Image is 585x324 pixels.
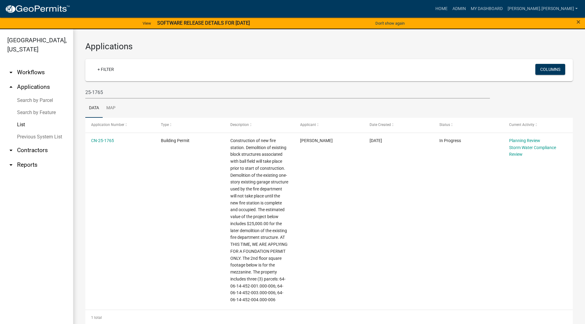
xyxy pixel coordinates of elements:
[161,138,190,143] span: Building Permit
[7,69,15,76] i: arrow_drop_down
[85,99,103,118] a: Data
[450,3,468,15] a: Admin
[294,118,364,132] datatable-header-cell: Applicant
[509,145,556,157] a: Storm Water Compliance Review
[439,123,450,127] span: Status
[439,138,461,143] span: In Progress
[576,18,580,26] button: Close
[503,118,573,132] datatable-header-cell: Current Activity
[91,138,114,143] a: CN-25-1765
[85,41,573,52] h3: Applications
[155,118,225,132] datatable-header-cell: Type
[370,138,382,143] span: 08/28/2025
[468,3,505,15] a: My Dashboard
[7,147,15,154] i: arrow_drop_down
[505,3,580,15] a: [PERSON_NAME].[PERSON_NAME]
[225,118,294,132] datatable-header-cell: Description
[85,118,155,132] datatable-header-cell: Application Number
[157,20,250,26] strong: SOFTWARE RELEASE DETAILS FOR [DATE]
[85,86,490,99] input: Search for applications
[230,138,288,302] span: Construction of new fire station. Demolition of existing block structures associated with ball fi...
[7,83,15,91] i: arrow_drop_up
[140,18,154,28] a: View
[230,123,249,127] span: Description
[91,123,124,127] span: Application Number
[370,123,391,127] span: Date Created
[364,118,434,132] datatable-header-cell: Date Created
[433,3,450,15] a: Home
[509,138,540,143] a: Planning Review
[93,64,119,75] a: + Filter
[103,99,119,118] a: Map
[300,138,333,143] span: Lisa Doan
[300,123,316,127] span: Applicant
[373,18,407,28] button: Don't show again
[7,161,15,169] i: arrow_drop_down
[434,118,503,132] datatable-header-cell: Status
[161,123,169,127] span: Type
[576,18,580,26] span: ×
[535,64,565,75] button: Columns
[509,123,534,127] span: Current Activity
